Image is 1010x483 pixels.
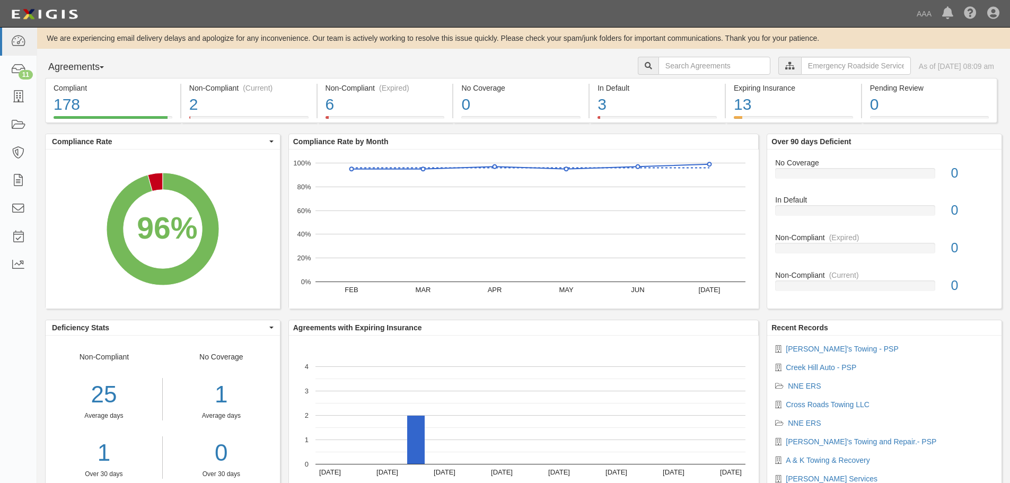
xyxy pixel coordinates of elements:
[598,83,717,93] div: In Default
[305,363,309,371] text: 4
[46,320,280,335] button: Deficiency Stats
[189,93,309,116] div: 2
[163,352,280,479] div: No Coverage
[319,468,341,476] text: [DATE]
[870,83,989,93] div: Pending Review
[46,378,162,411] div: 25
[786,400,870,409] a: Cross Roads Towing LLC
[734,83,853,93] div: Expiring Insurance
[326,83,445,93] div: Non-Compliant (Expired)
[786,456,870,464] a: A & K Towing & Recovery
[663,468,684,476] text: [DATE]
[305,436,309,444] text: 1
[548,468,570,476] text: [DATE]
[46,134,280,149] button: Compliance Rate
[943,276,1002,295] div: 0
[829,270,859,280] div: (Current)
[415,286,431,294] text: MAR
[243,83,273,93] div: (Current)
[297,230,311,238] text: 40%
[658,57,770,75] input: Search Agreements
[305,411,309,419] text: 2
[491,468,513,476] text: [DATE]
[726,116,861,125] a: Expiring Insurance13
[171,411,272,420] div: Average days
[775,232,994,270] a: Non-Compliant(Expired)0
[326,93,445,116] div: 6
[767,195,1002,205] div: In Default
[788,382,821,390] a: NNE ERS
[943,239,1002,258] div: 0
[293,323,422,332] b: Agreements with Expiring Insurance
[775,195,994,232] a: In Default0
[289,150,759,309] svg: A chart.
[54,83,172,93] div: Compliant
[631,286,644,294] text: JUN
[786,363,856,372] a: Creek Hill Auto - PSP
[767,270,1002,280] div: Non-Compliant
[559,286,574,294] text: MAY
[45,57,125,78] button: Agreements
[461,83,581,93] div: No Coverage
[301,278,311,286] text: 0%
[297,254,311,262] text: 20%
[698,286,720,294] text: [DATE]
[829,232,859,243] div: (Expired)
[137,207,197,250] div: 96%
[46,436,162,470] a: 1
[461,93,581,116] div: 0
[46,352,163,479] div: Non-Compliant
[171,436,272,470] a: 0
[786,345,898,353] a: [PERSON_NAME]'s Towing - PSP
[720,468,742,476] text: [DATE]
[786,437,936,446] a: [PERSON_NAME]'s Towing and Repair.- PSP
[46,470,162,479] div: Over 30 days
[598,93,717,116] div: 3
[189,83,309,93] div: Non-Compliant (Current)
[775,157,994,195] a: No Coverage0
[775,270,994,300] a: Non-Compliant(Current)0
[590,116,725,125] a: In Default3
[862,116,997,125] a: Pending Review0
[943,201,1002,220] div: 0
[434,468,455,476] text: [DATE]
[318,116,453,125] a: Non-Compliant(Expired)6
[171,378,272,411] div: 1
[767,157,1002,168] div: No Coverage
[786,475,877,483] a: [PERSON_NAME] Services
[19,70,33,80] div: 11
[911,3,937,24] a: AAA
[305,387,309,395] text: 3
[171,470,272,479] div: Over 30 days
[379,83,409,93] div: (Expired)
[8,5,81,24] img: logo-5460c22ac91f19d4615b14bd174203de0afe785f0fc80cf4dbbc73dc1793850b.png
[297,206,311,214] text: 60%
[734,93,853,116] div: 13
[46,411,162,420] div: Average days
[919,61,994,72] div: As of [DATE] 08:09 am
[801,57,911,75] input: Emergency Roadside Service (ERS)
[345,286,358,294] text: FEB
[453,116,589,125] a: No Coverage0
[305,460,309,468] text: 0
[964,7,977,20] i: Help Center - Complianz
[771,323,828,332] b: Recent Records
[771,137,851,146] b: Over 90 days Deficient
[487,286,502,294] text: APR
[52,136,267,147] span: Compliance Rate
[767,232,1002,243] div: Non-Compliant
[293,159,311,167] text: 100%
[46,150,280,309] svg: A chart.
[293,137,389,146] b: Compliance Rate by Month
[870,93,989,116] div: 0
[943,164,1002,183] div: 0
[788,419,821,427] a: NNE ERS
[52,322,267,333] span: Deficiency Stats
[54,93,172,116] div: 178
[605,468,627,476] text: [DATE]
[376,468,398,476] text: [DATE]
[37,33,1010,43] div: We are experiencing email delivery delays and apologize for any inconvenience. Our team is active...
